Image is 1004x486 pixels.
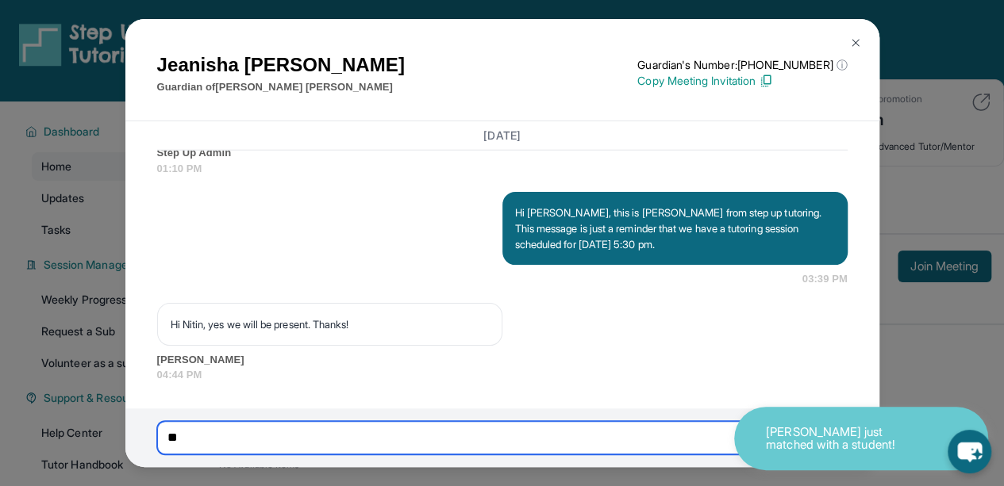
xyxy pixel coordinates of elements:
h1: Jeanisha [PERSON_NAME] [157,51,405,79]
span: ⓘ [836,57,847,73]
p: Hi Nitin, yes we will be present. Thanks! [171,316,489,332]
img: Close Icon [849,36,862,49]
button: chat-button [948,430,991,473]
p: Guardian of [PERSON_NAME] [PERSON_NAME] [157,79,405,95]
span: 04:44 PM [157,367,848,383]
span: Step Up Admin [157,145,848,161]
p: Hi [PERSON_NAME], this is [PERSON_NAME] from step up tutoring. This message is just a reminder th... [515,205,835,252]
p: Guardian's Number: [PHONE_NUMBER] [637,57,847,73]
span: 03:39 PM [802,271,848,287]
span: 01:10 PM [157,161,848,177]
p: [PERSON_NAME] just matched with a student! [766,426,925,452]
p: Copy Meeting Invitation [637,73,847,89]
img: Copy Icon [759,74,773,88]
h3: [DATE] [157,128,848,144]
span: [PERSON_NAME] [157,352,848,368]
